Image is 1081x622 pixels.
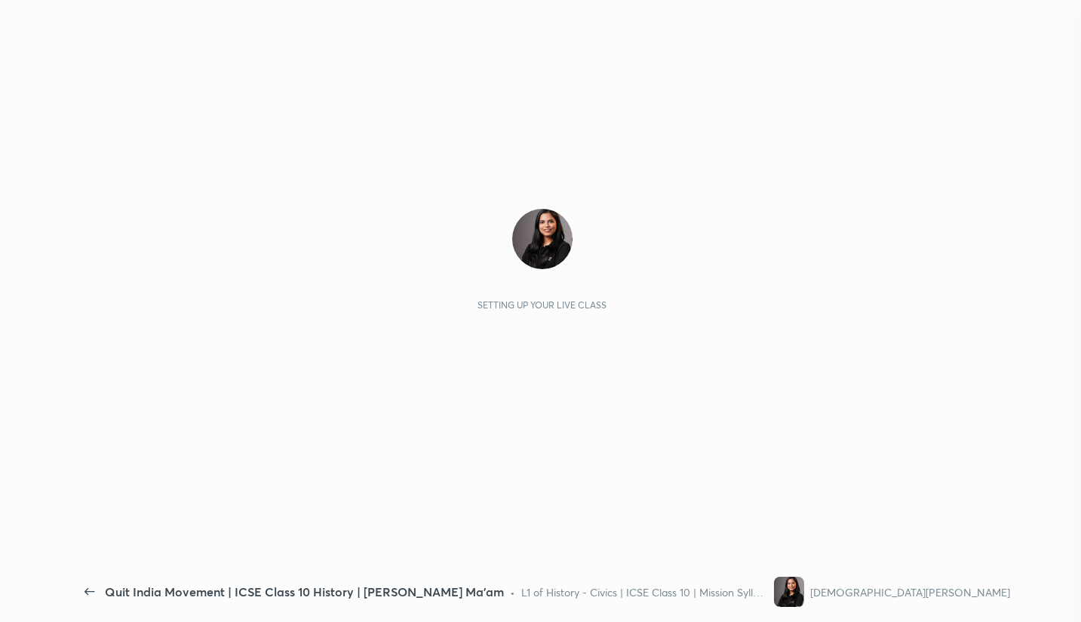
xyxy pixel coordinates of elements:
[512,209,573,269] img: 2709d287ac3c49469769a261c3af72f4.jpg
[510,584,515,600] div: •
[810,584,1010,600] div: [DEMOGRAPHIC_DATA][PERSON_NAME]
[105,583,504,601] div: Quit India Movement | ICSE Class 10 History | [PERSON_NAME] Ma'am
[521,584,768,600] div: L1 of History - Civics | ICSE Class 10 | Mission Syllabus Completion
[774,577,804,607] img: 2709d287ac3c49469769a261c3af72f4.jpg
[478,299,607,311] div: Setting up your live class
